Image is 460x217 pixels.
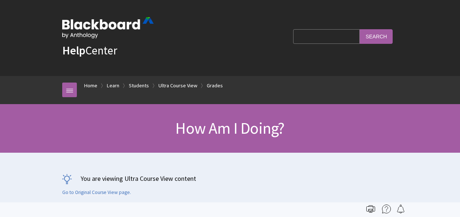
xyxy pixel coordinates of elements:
img: More help [382,205,391,213]
a: HelpCenter [62,43,117,58]
p: You are viewing Ultra Course View content [62,174,398,183]
a: Home [84,81,97,90]
a: Go to Original Course View page. [62,189,131,196]
img: Blackboard by Anthology [62,17,154,38]
a: Ultra Course View [158,81,197,90]
a: Students [129,81,149,90]
a: Grades [207,81,223,90]
input: Search [360,29,393,43]
a: Learn [107,81,119,90]
strong: Help [62,43,85,58]
span: How Am I Doing? [175,118,284,138]
img: Follow this page [396,205,405,213]
img: Print [366,205,375,213]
